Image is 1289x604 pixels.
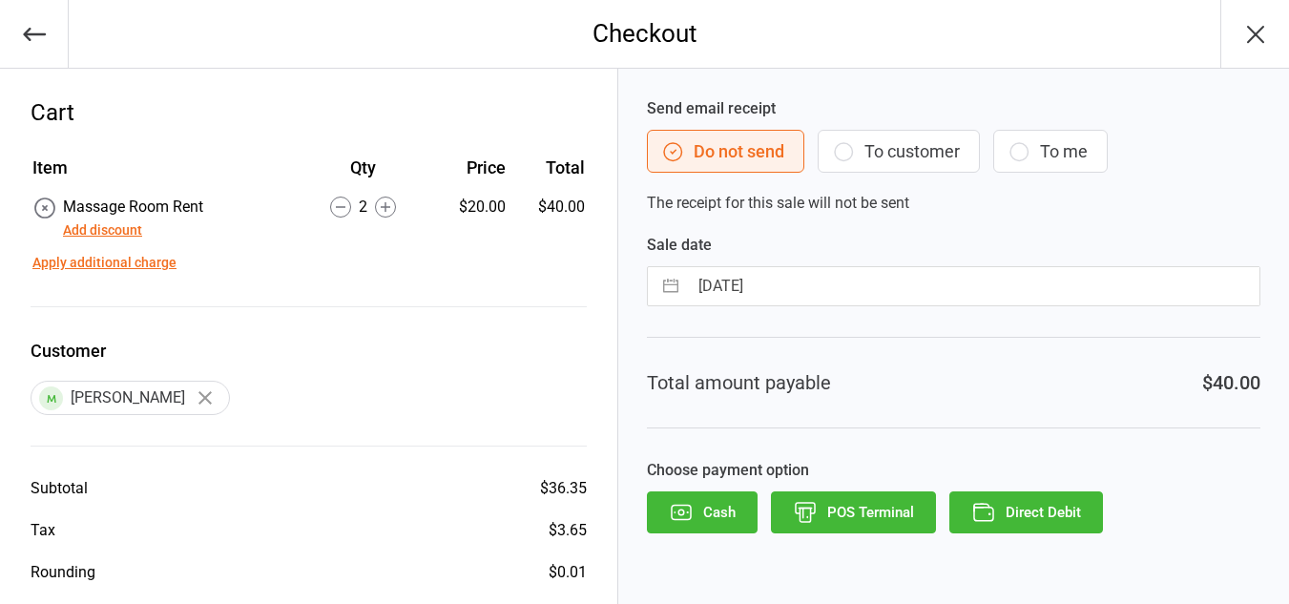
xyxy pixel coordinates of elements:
label: Choose payment option [647,459,1260,482]
div: $36.35 [540,477,587,500]
span: Massage Room Rent [63,198,203,216]
label: Send email receipt [647,97,1260,120]
div: $40.00 [1202,368,1260,397]
th: Item [32,155,295,194]
label: Customer [31,338,587,364]
div: Total amount payable [647,368,831,397]
div: $3.65 [549,519,587,542]
button: Add discount [63,220,142,240]
label: Sale date [647,234,1260,257]
div: Rounding [31,561,95,584]
div: $0.01 [549,561,587,584]
div: The receipt for this sale will not be sent [647,97,1260,215]
div: $20.00 [431,196,507,219]
button: Cash [647,491,758,533]
div: 2 [297,196,428,219]
button: Direct Debit [949,491,1103,533]
button: To me [993,130,1108,173]
td: $40.00 [513,196,585,241]
th: Total [513,155,585,194]
div: [PERSON_NAME] [31,381,230,415]
button: To customer [818,130,980,173]
div: Tax [31,519,55,542]
button: Apply additional charge [32,253,177,273]
button: Do not send [647,130,804,173]
div: Price [431,155,507,180]
div: Subtotal [31,477,88,500]
button: POS Terminal [771,491,936,533]
div: Cart [31,95,587,130]
th: Qty [297,155,428,194]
